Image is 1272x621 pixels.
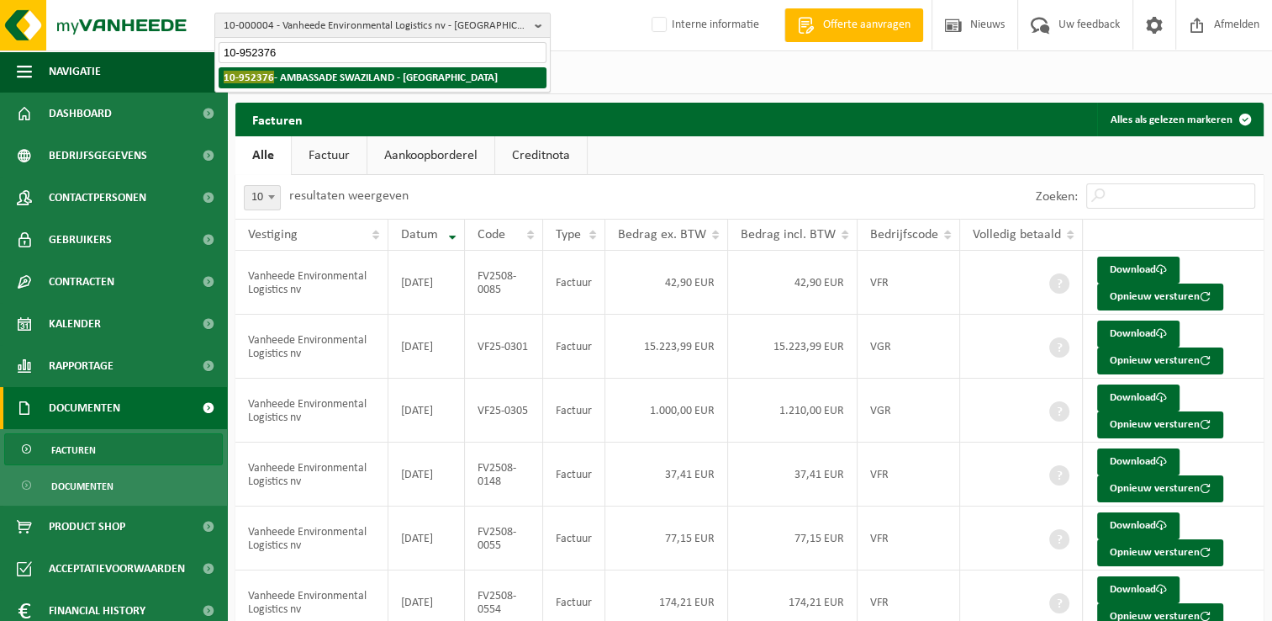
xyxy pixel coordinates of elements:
[235,251,388,315] td: Vanheede Environmental Logistics nv
[1097,448,1180,475] a: Download
[543,507,605,571] td: Factuur
[870,228,938,241] span: Bedrijfscode
[289,189,409,203] label: resultaten weergeven
[49,506,125,548] span: Product Shop
[235,103,319,135] h2: Facturen
[49,50,101,93] span: Navigatie
[556,228,581,241] span: Type
[784,8,923,42] a: Offerte aanvragen
[401,228,438,241] span: Datum
[49,177,146,219] span: Contactpersonen
[741,228,836,241] span: Bedrag incl. BTW
[973,228,1061,241] span: Volledig betaald
[224,71,274,83] span: 10-952376
[605,315,728,379] td: 15.223,99 EUR
[51,470,113,502] span: Documenten
[1097,321,1180,348] a: Download
[224,13,528,39] span: 10-000004 - Vanheede Environmental Logistics nv - [GEOGRAPHIC_DATA]
[1097,539,1223,566] button: Opnieuw versturen
[605,443,728,507] td: 37,41 EUR
[618,228,706,241] span: Bedrag ex. BTW
[388,379,465,443] td: [DATE]
[49,387,120,429] span: Documenten
[4,433,223,465] a: Facturen
[49,548,185,590] span: Acceptatievoorwaarden
[728,379,858,443] td: 1.210,00 EUR
[858,251,960,315] td: VFR
[465,379,543,443] td: VF25-0305
[49,93,112,135] span: Dashboard
[248,228,298,241] span: Vestiging
[858,443,960,507] td: VFR
[605,507,728,571] td: 77,15 EUR
[819,17,915,34] span: Offerte aanvragen
[1097,512,1180,539] a: Download
[388,507,465,571] td: [DATE]
[465,251,543,315] td: FV2508-0085
[495,136,587,175] a: Creditnota
[543,315,605,379] td: Factuur
[292,136,367,175] a: Factuur
[49,303,101,345] span: Kalender
[543,379,605,443] td: Factuur
[245,186,280,210] span: 10
[648,13,759,38] label: Interne informatie
[858,315,960,379] td: VGR
[1097,257,1180,284] a: Download
[367,136,494,175] a: Aankoopborderel
[858,507,960,571] td: VFR
[388,443,465,507] td: [DATE]
[728,251,858,315] td: 42,90 EUR
[728,507,858,571] td: 77,15 EUR
[49,345,113,387] span: Rapportage
[465,315,543,379] td: VF25-0301
[49,135,147,177] span: Bedrijfsgegevens
[235,507,388,571] td: Vanheede Environmental Logistics nv
[728,315,858,379] td: 15.223,99 EUR
[605,379,728,443] td: 1.000,00 EUR
[49,219,112,261] span: Gebruikers
[1097,576,1180,603] a: Download
[235,315,388,379] td: Vanheede Environmental Logistics nv
[1097,103,1262,136] button: Alles als gelezen markeren
[235,136,291,175] a: Alle
[465,507,543,571] td: FV2508-0055
[235,379,388,443] td: Vanheede Environmental Logistics nv
[224,71,498,83] strong: - AMBASSADE SWAZILAND - [GEOGRAPHIC_DATA]
[605,251,728,315] td: 42,90 EUR
[49,261,114,303] span: Contracten
[1036,190,1078,204] label: Zoeken:
[543,251,605,315] td: Factuur
[219,42,546,63] input: Zoeken naar gekoppelde vestigingen
[51,434,96,466] span: Facturen
[858,379,960,443] td: VGR
[543,443,605,507] td: Factuur
[214,13,551,38] button: 10-000004 - Vanheede Environmental Logistics nv - [GEOGRAPHIC_DATA]
[235,443,388,507] td: Vanheede Environmental Logistics nv
[728,443,858,507] td: 37,41 EUR
[478,228,505,241] span: Code
[388,315,465,379] td: [DATE]
[388,251,465,315] td: [DATE]
[244,185,281,210] span: 10
[1097,475,1223,502] button: Opnieuw versturen
[1097,385,1180,411] a: Download
[1097,348,1223,374] button: Opnieuw versturen
[1097,284,1223,310] button: Opnieuw versturen
[4,470,223,502] a: Documenten
[1097,411,1223,438] button: Opnieuw versturen
[465,443,543,507] td: FV2508-0148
